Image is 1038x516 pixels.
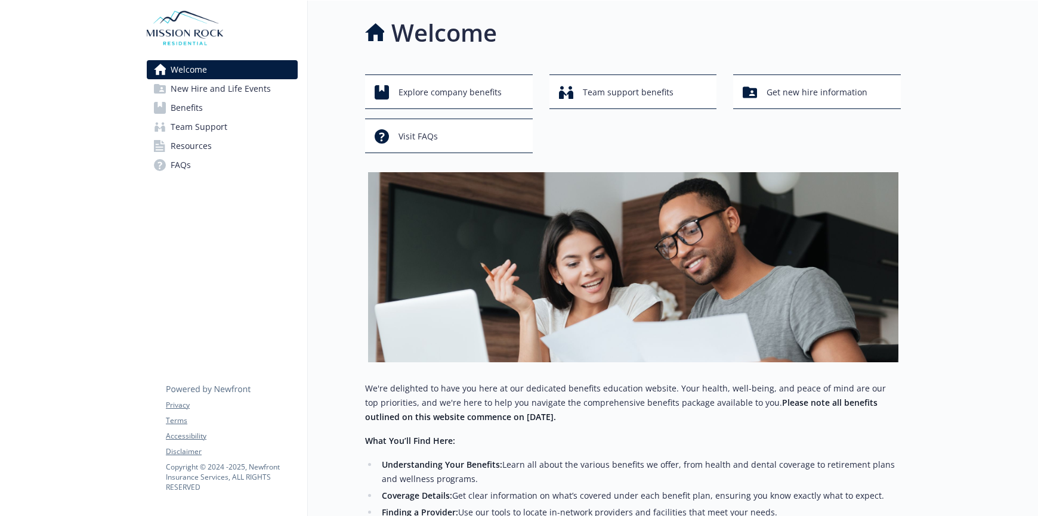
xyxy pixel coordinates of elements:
[365,119,533,153] button: Visit FAQs
[171,60,207,79] span: Welcome
[368,172,898,362] img: overview page banner
[382,459,502,470] strong: Understanding Your Benefits:
[171,79,271,98] span: New Hire and Life Events
[147,136,298,156] a: Resources
[171,136,212,156] span: Resources
[398,81,502,104] span: Explore company benefits
[166,446,297,457] a: Disclaimer
[378,458,901,486] li: Learn all about the various benefits we offer, from health and dental coverage to retirement plan...
[147,79,298,98] a: New Hire and Life Events
[147,98,298,117] a: Benefits
[171,156,191,175] span: FAQs
[166,431,297,442] a: Accessibility
[166,415,297,426] a: Terms
[147,60,298,79] a: Welcome
[166,400,297,411] a: Privacy
[365,74,533,109] button: Explore company benefits
[365,381,901,424] p: We're delighted to have you here at our dedicated benefits education website. Your health, well-b...
[398,125,438,148] span: Visit FAQs
[147,117,298,136] a: Team Support
[733,74,901,109] button: Get new hire information
[382,490,452,501] strong: Coverage Details:
[549,74,717,109] button: Team support benefits
[171,117,227,136] span: Team Support
[583,81,674,104] span: Team support benefits
[147,156,298,175] a: FAQs
[391,15,497,51] h1: Welcome
[767,81,867,104] span: Get new hire information
[378,489,901,503] li: Get clear information on what’s covered under each benefit plan, ensuring you know exactly what t...
[166,462,297,492] p: Copyright © 2024 - 2025 , Newfront Insurance Services, ALL RIGHTS RESERVED
[365,435,455,446] strong: What You’ll Find Here:
[171,98,203,117] span: Benefits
